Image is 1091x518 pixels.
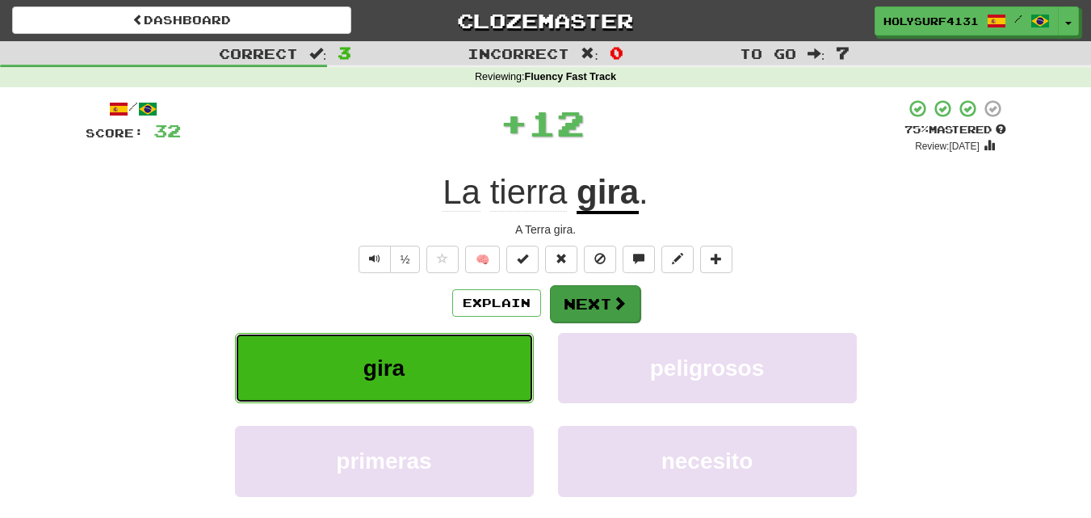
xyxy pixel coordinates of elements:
[661,449,753,474] span: necesito
[700,246,732,273] button: Add to collection (alt+a)
[309,47,327,61] span: :
[581,47,598,61] span: :
[153,120,181,141] span: 32
[452,289,541,317] button: Explain
[219,45,298,61] span: Correct
[86,126,144,140] span: Score:
[545,246,577,273] button: Reset to 0% Mastered (alt+r)
[525,71,616,82] strong: Fluency Fast Track
[740,45,796,61] span: To go
[904,123,1006,137] div: Mastered
[577,173,639,214] u: gira
[883,14,979,28] span: HolySurf4131
[875,6,1059,36] a: HolySurf4131 /
[904,123,929,136] span: 75 %
[363,356,405,381] span: gira
[235,333,534,403] button: gira
[528,103,585,143] span: 12
[336,449,431,474] span: primeras
[465,246,500,273] button: 🧠
[623,246,655,273] button: Discuss sentence (alt+u)
[443,173,480,212] span: La
[650,356,765,381] span: peligrosos
[550,285,640,322] button: Next
[610,43,623,62] span: 0
[584,246,616,273] button: Ignore sentence (alt+i)
[639,173,648,211] span: .
[359,246,391,273] button: Play sentence audio (ctl+space)
[235,426,534,496] button: primeras
[468,45,569,61] span: Incorrect
[390,246,421,273] button: ½
[808,47,825,61] span: :
[1014,13,1022,24] span: /
[661,246,694,273] button: Edit sentence (alt+d)
[500,99,528,147] span: +
[376,6,715,35] a: Clozemaster
[558,333,857,403] button: peligrosos
[558,426,857,496] button: necesito
[915,141,980,152] small: Review: [DATE]
[426,246,459,273] button: Favorite sentence (alt+f)
[338,43,351,62] span: 3
[836,43,850,62] span: 7
[86,221,1006,238] div: A Terra gira.
[86,99,181,119] div: /
[506,246,539,273] button: Set this sentence to 100% Mastered (alt+m)
[12,6,351,34] a: Dashboard
[355,246,421,273] div: Text-to-speech controls
[490,173,568,212] span: tierra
